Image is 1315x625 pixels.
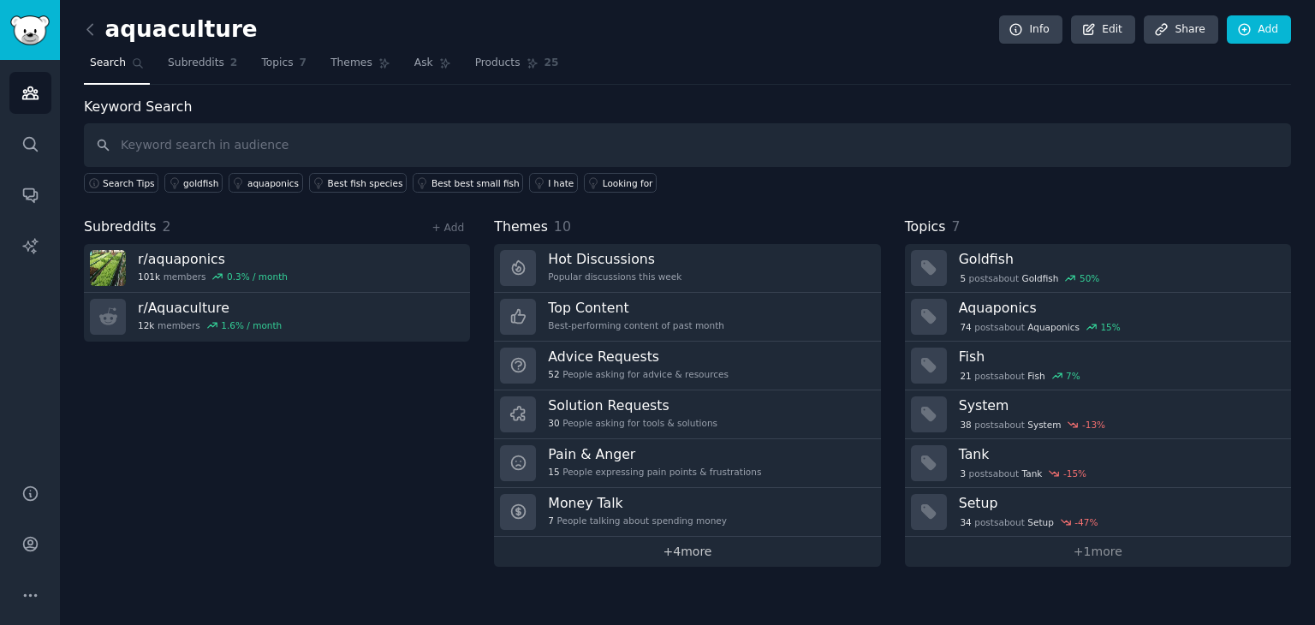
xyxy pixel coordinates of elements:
[603,177,653,189] div: Looking for
[959,515,1100,530] div: post s about
[999,15,1062,45] a: Info
[494,244,880,293] a: Hot DiscussionsPopular discussions this week
[544,56,559,71] span: 25
[1074,516,1098,528] div: -47 %
[1027,321,1080,333] span: Aquaponics
[960,370,971,382] span: 21
[959,299,1279,317] h3: Aquaponics
[183,177,218,189] div: goldfish
[494,390,880,439] a: Solution Requests30People asking for tools & solutions
[255,50,312,85] a: Topics7
[905,488,1291,537] a: Setup34postsaboutSetup-47%
[1082,419,1105,431] div: -13 %
[494,342,880,390] a: Advice Requests52People asking for advice & resources
[960,419,971,431] span: 38
[494,488,880,537] a: Money Talk7People talking about spending money
[960,516,971,528] span: 34
[84,244,470,293] a: r/aquaponics101kmembers0.3% / month
[494,537,880,567] a: +4more
[494,293,880,342] a: Top ContentBest-performing content of past month
[1022,272,1059,284] span: Goldfish
[548,319,724,331] div: Best-performing content of past month
[1027,516,1054,528] span: Setup
[324,50,396,85] a: Themes
[164,173,223,193] a: goldfish
[951,218,960,235] span: 7
[1027,370,1044,382] span: Fish
[548,445,761,463] h3: Pain & Anger
[905,390,1291,439] a: System38postsaboutSystem-13%
[227,271,288,283] div: 0.3 % / month
[548,299,724,317] h3: Top Content
[959,271,1101,286] div: post s about
[84,123,1291,167] input: Keyword search in audience
[960,467,966,479] span: 3
[548,417,559,429] span: 30
[959,494,1279,512] h3: Setup
[960,321,971,333] span: 74
[548,466,761,478] div: People expressing pain points & frustrations
[554,218,571,235] span: 10
[905,537,1291,567] a: +1more
[959,319,1122,335] div: post s about
[103,177,155,189] span: Search Tips
[221,319,282,331] div: 1.6 % / month
[163,218,171,235] span: 2
[959,445,1279,463] h3: Tank
[1144,15,1217,45] a: Share
[138,271,288,283] div: members
[494,439,880,488] a: Pain & Anger15People expressing pain points & frustrations
[1071,15,1135,45] a: Edit
[138,271,160,283] span: 101k
[162,50,243,85] a: Subreddits2
[1027,419,1061,431] span: System
[230,56,238,71] span: 2
[469,50,565,85] a: Products25
[84,98,192,115] label: Keyword Search
[168,56,224,71] span: Subreddits
[475,56,521,71] span: Products
[1227,15,1291,45] a: Add
[138,319,282,331] div: members
[408,50,457,85] a: Ask
[529,173,578,193] a: I hate
[300,56,307,71] span: 7
[959,250,1279,268] h3: Goldfish
[229,173,303,193] a: aquaponics
[84,217,157,238] span: Subreddits
[90,56,126,71] span: Search
[84,173,158,193] button: Search Tips
[959,348,1279,366] h3: Fish
[959,466,1088,481] div: post s about
[548,368,729,380] div: People asking for advice & resources
[905,217,946,238] span: Topics
[84,293,470,342] a: r/Aquaculture12kmembers1.6% / month
[431,222,464,234] a: + Add
[84,50,150,85] a: Search
[548,368,559,380] span: 52
[413,173,523,193] a: Best best small fish
[959,368,1082,384] div: post s about
[959,417,1107,432] div: post s about
[414,56,433,71] span: Ask
[138,319,154,331] span: 12k
[584,173,657,193] a: Looking for
[548,177,574,189] div: I hate
[261,56,293,71] span: Topics
[960,272,966,284] span: 5
[494,217,548,238] span: Themes
[548,515,727,527] div: People talking about spending money
[90,250,126,286] img: aquaponics
[1063,467,1086,479] div: -15 %
[1066,370,1080,382] div: 7 %
[548,466,559,478] span: 15
[1080,272,1099,284] div: 50 %
[905,293,1291,342] a: Aquaponics74postsaboutAquaponics15%
[548,348,729,366] h3: Advice Requests
[548,417,717,429] div: People asking for tools & solutions
[905,439,1291,488] a: Tank3postsaboutTank-15%
[905,244,1291,293] a: Goldfish5postsaboutGoldfish50%
[1022,467,1043,479] span: Tank
[84,16,258,44] h2: aquaculture
[905,342,1291,390] a: Fish21postsaboutFish7%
